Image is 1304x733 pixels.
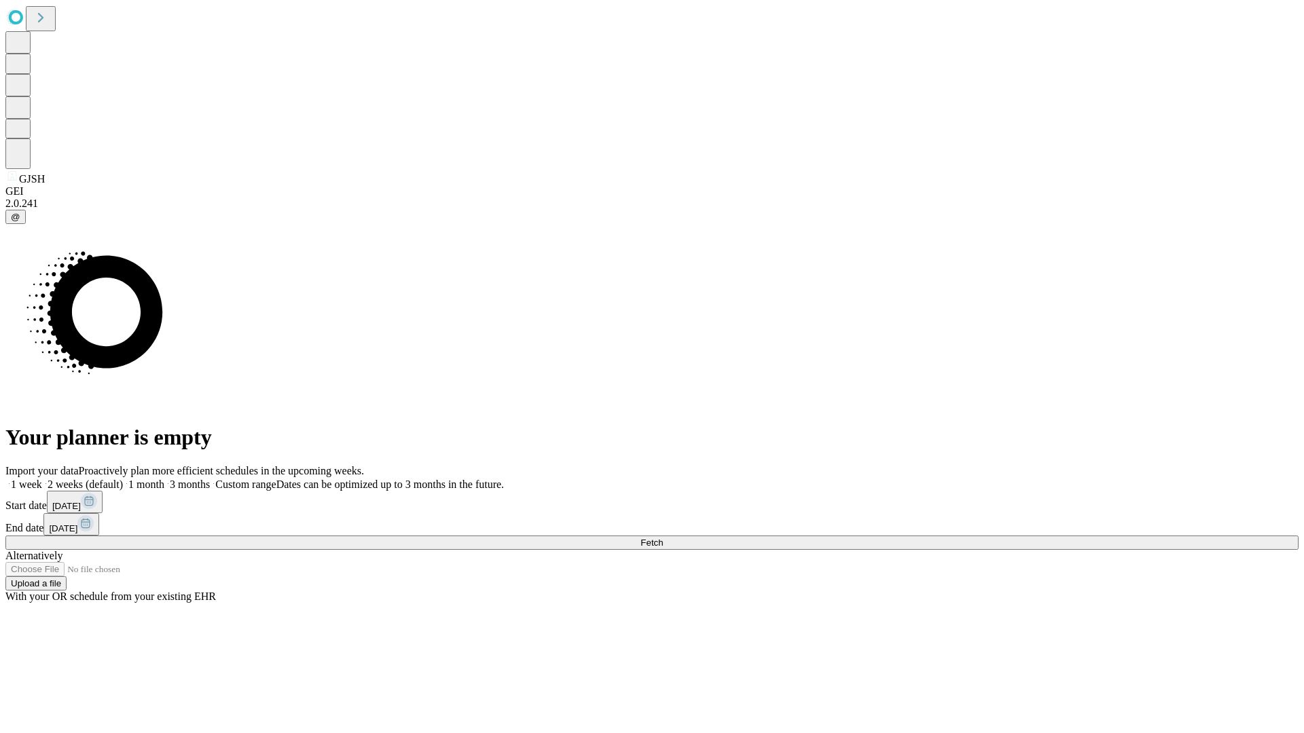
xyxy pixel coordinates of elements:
div: Start date [5,491,1299,513]
span: Custom range [215,478,276,490]
span: Import your data [5,465,79,476]
div: End date [5,513,1299,535]
span: Dates can be optimized up to 3 months in the future. [276,478,504,490]
span: With your OR schedule from your existing EHR [5,590,216,602]
span: [DATE] [49,523,77,533]
button: Upload a file [5,576,67,590]
h1: Your planner is empty [5,425,1299,450]
button: Fetch [5,535,1299,550]
button: [DATE] [47,491,103,513]
span: GJSH [19,173,45,185]
button: @ [5,210,26,224]
span: 1 week [11,478,42,490]
span: 3 months [170,478,210,490]
span: 2 weeks (default) [48,478,123,490]
button: [DATE] [43,513,99,535]
span: [DATE] [52,501,81,511]
span: Alternatively [5,550,62,561]
div: 2.0.241 [5,198,1299,210]
span: 1 month [128,478,164,490]
div: GEI [5,185,1299,198]
span: Fetch [640,538,663,548]
span: Proactively plan more efficient schedules in the upcoming weeks. [79,465,364,476]
span: @ [11,212,20,222]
